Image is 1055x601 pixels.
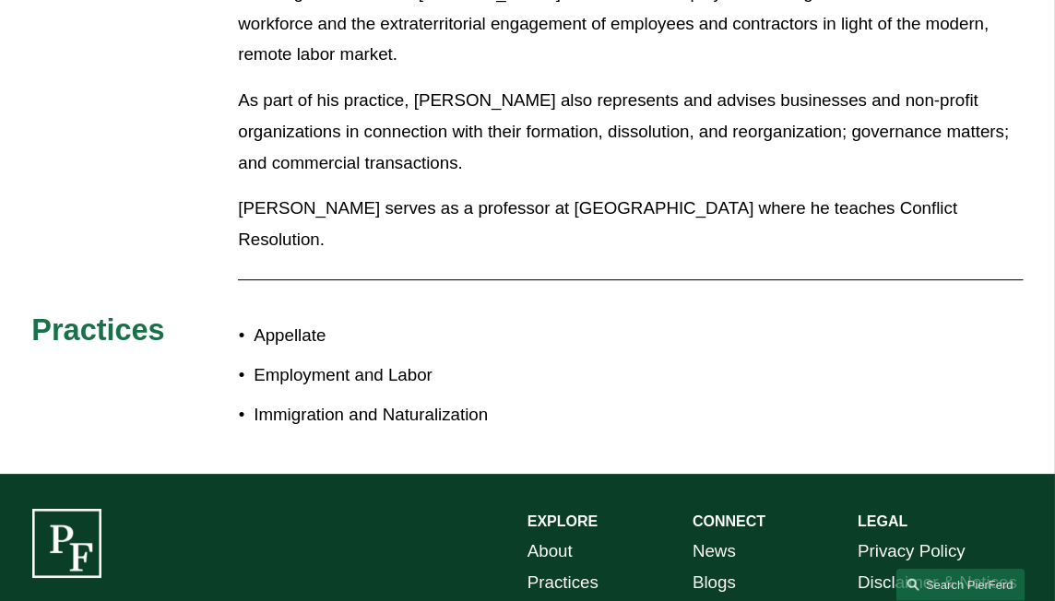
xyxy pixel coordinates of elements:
a: Blogs [693,567,736,598]
a: Disclaimer & Notices [858,567,1017,598]
a: About [527,536,573,567]
a: Search this site [896,569,1025,601]
p: Appellate [254,320,527,351]
p: Employment and Labor [254,359,527,391]
p: [PERSON_NAME] serves as a professor at [GEOGRAPHIC_DATA] where he teaches Conflict Resolution. [238,193,1023,254]
p: Immigration and Naturalization [254,399,527,430]
a: Privacy Policy [858,536,966,567]
p: As part of his practice, [PERSON_NAME] also represents and advises businesses and non-profit orga... [238,85,1023,178]
a: News [693,536,736,567]
a: Practices [527,567,599,598]
strong: EXPLORE [527,513,598,529]
strong: CONNECT [693,513,765,529]
span: Practices [31,313,164,347]
strong: LEGAL [858,513,907,529]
